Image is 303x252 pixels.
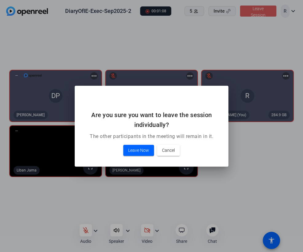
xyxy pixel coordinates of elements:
[162,147,175,154] span: Cancel
[82,133,221,140] p: The other participants in the meeting will remain in it.
[157,145,180,156] button: Cancel
[128,147,149,154] span: Leave Now
[82,110,221,130] h2: Are you sure you want to leave the session individually?
[123,145,154,156] button: Leave Now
